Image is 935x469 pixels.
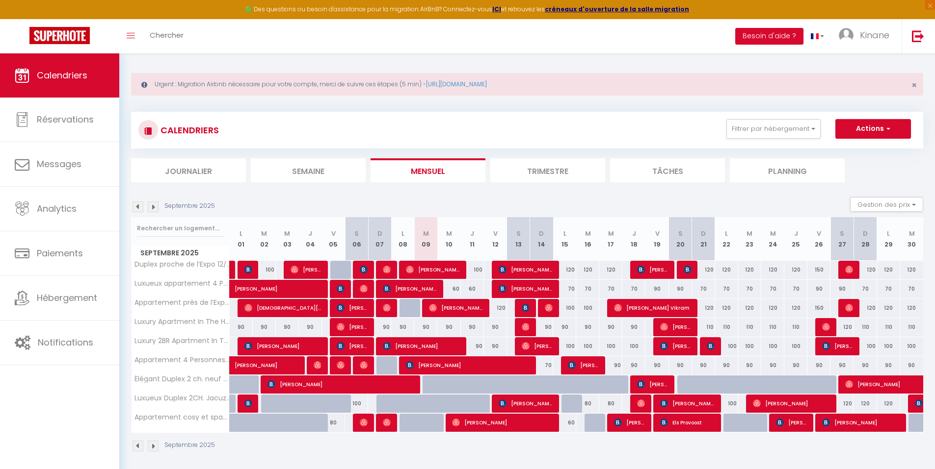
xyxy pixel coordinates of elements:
div: 60 [437,280,460,298]
span: [PERSON_NAME] [244,260,252,279]
span: [PERSON_NAME] [545,298,553,317]
a: Chercher [142,19,191,53]
strong: créneaux d'ouverture de la salle migration [545,5,689,13]
th: 29 [877,217,900,261]
abbr: M [423,229,429,238]
img: Super Booking [29,27,90,44]
th: 19 [645,217,668,261]
span: [PERSON_NAME] [452,413,552,432]
div: 90 [230,318,253,336]
div: 100 [854,337,877,355]
li: Mensuel [371,158,485,182]
p: Septembre 2025 [164,441,215,450]
div: 100 [345,395,368,413]
div: 110 [877,318,900,336]
div: 120 [761,261,784,279]
div: 90 [692,356,715,374]
div: 90 [253,318,276,336]
button: Ouvrir le widget de chat LiveChat [8,4,37,33]
span: Appartement près de l’Expo 12/ING Arena/Atomium [133,299,231,306]
div: 100 [761,337,784,355]
input: Rechercher un logement... [137,220,224,237]
div: 90 [830,280,854,298]
span: [PERSON_NAME] BAS [PERSON_NAME] [337,337,368,355]
div: 90 [669,356,692,374]
span: [PERSON_NAME] [244,394,252,413]
span: [PERSON_NAME] [660,337,691,355]
div: 70 [622,280,645,298]
div: 110 [761,318,784,336]
span: Els Provoost [660,413,714,432]
th: 22 [715,217,738,261]
span: Calendriers [37,69,87,81]
div: 70 [854,280,877,298]
div: 120 [692,299,715,317]
abbr: S [678,229,683,238]
abbr: M [770,229,776,238]
span: [PERSON_NAME] [637,375,668,394]
div: 100 [599,337,622,355]
span: [PERSON_NAME] [522,318,530,336]
th: 16 [576,217,599,261]
div: 90 [854,356,877,374]
div: 70 [553,280,576,298]
div: 120 [877,261,900,279]
span: [PERSON_NAME] [360,356,368,374]
abbr: J [308,229,312,238]
div: 90 [645,356,668,374]
li: Planning [730,158,845,182]
span: [PERSON_NAME] [660,394,714,413]
span: [PERSON_NAME] [637,260,668,279]
abbr: J [794,229,798,238]
p: Septembre 2025 [164,201,215,211]
th: 04 [299,217,322,261]
div: 100 [715,395,738,413]
div: 70 [900,280,923,298]
a: ICI [492,5,501,13]
div: 120 [484,299,507,317]
div: 90 [437,318,460,336]
span: [PERSON_NAME] [337,279,345,298]
span: [PERSON_NAME] [383,413,391,432]
div: 150 [807,261,830,279]
span: Hébergement [37,292,97,304]
th: 07 [368,217,391,261]
li: Journalier [131,158,246,182]
span: Luxueux appartement 4 Personnes centre de [GEOGRAPHIC_DATA] [133,280,231,287]
div: 80 [576,395,599,413]
div: 100 [576,337,599,355]
span: [PERSON_NAME] [360,260,368,279]
div: 90 [784,356,807,374]
span: Paiements [37,247,83,259]
span: Appartement 4 Personnes Proche de l'Aéroport [133,356,231,364]
div: 90 [530,318,553,336]
div: 90 [830,356,854,374]
div: Urgent : Migration Airbnb nécessaire pour votre compte, merci de suivre ces étapes (5 min) - [131,73,923,96]
button: Gestion des prix [850,197,923,212]
th: 20 [669,217,692,261]
div: 70 [576,280,599,298]
abbr: D [539,229,544,238]
div: 90 [276,318,299,336]
th: 18 [622,217,645,261]
div: 90 [461,337,484,355]
span: Réservations [37,113,94,125]
div: 90 [553,318,576,336]
div: 100 [553,299,576,317]
div: 90 [368,318,391,336]
div: 110 [854,318,877,336]
div: 120 [738,299,761,317]
div: 90 [715,356,738,374]
div: 120 [761,299,784,317]
div: 80 [599,395,622,413]
div: 90 [900,356,923,374]
abbr: D [863,229,868,238]
span: [PERSON_NAME] [235,274,325,293]
th: 28 [854,217,877,261]
div: 120 [576,261,599,279]
span: Appartement cosy et spacieux proche de l’ING Arena [133,414,231,421]
th: 27 [830,217,854,261]
div: 90 [622,318,645,336]
span: × [911,79,917,91]
div: 90 [599,318,622,336]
